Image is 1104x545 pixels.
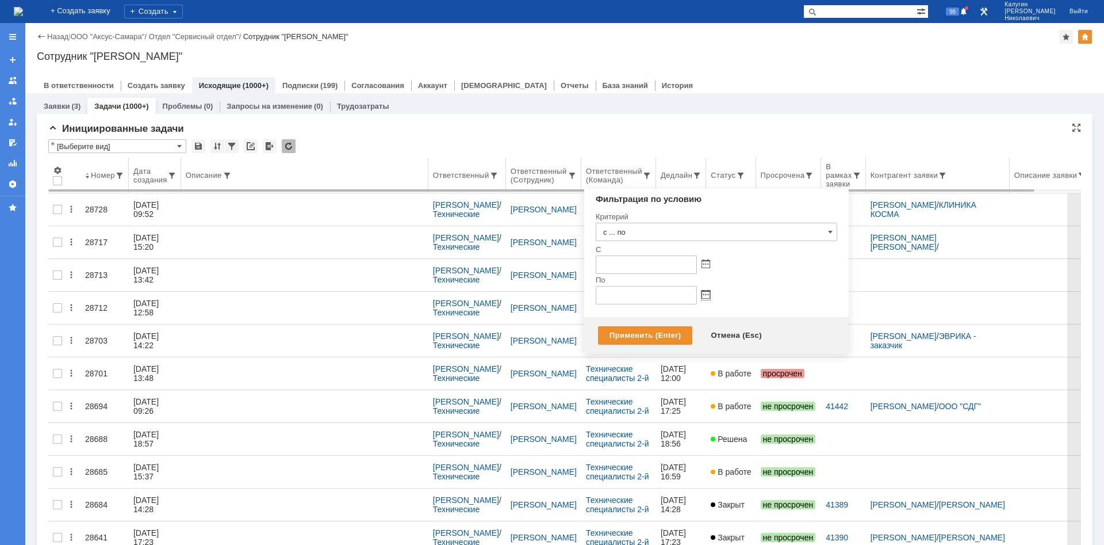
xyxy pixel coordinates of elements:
div: Описание [186,171,223,180]
span: Быстрая фильтрация по атрибуту [489,171,499,180]
span: просрочен [761,369,804,378]
div: Действия [67,500,76,509]
div: / [871,500,1005,509]
a: 28685 [80,460,129,483]
div: 28701 [85,369,124,378]
div: Действия [67,533,76,542]
a: Технические специалисты 2-й линии (инженеры) [433,374,501,401]
a: Заявки в моей ответственности [3,92,22,110]
a: [PERSON_NAME] [433,200,499,209]
div: Действия [67,303,76,312]
a: В ответственности [44,81,114,90]
div: [DATE] 18:56 [661,430,688,448]
a: [DATE] 18:57 [129,423,181,455]
a: [PERSON_NAME] [511,500,577,509]
div: [DATE] 14:22 [133,331,161,350]
span: Быстрая фильтрация по атрибуту [115,171,124,180]
span: Решена [711,435,747,444]
th: В рамках заявки [821,158,865,193]
a: не просрочен [756,428,822,451]
span: Настройки [53,166,62,175]
div: / [871,233,1005,251]
th: Ответственный (Команда) [581,158,656,193]
a: Перейти в интерфейс администратора [977,5,991,18]
a: 41389 [826,500,848,509]
a: просрочен [756,362,822,386]
a: [DATE] 09:52 [129,193,181,226]
span: не просрочен [761,533,816,542]
div: 28713 [85,270,124,280]
span: Инициированные задачи [48,123,184,134]
a: КЛИНИКА КОСМА [871,200,979,219]
div: Сортировка... [210,139,224,153]
a: Перейти на домашнюю страницу [14,7,23,16]
span: Быстрая фильтрация по атрибуту [692,171,701,180]
div: Действия [67,402,76,411]
span: не просрочен [761,435,816,444]
span: Быстрая фильтрация по атрибуту [938,171,947,180]
span: Быстрая фильтрация по атрибуту [1077,171,1086,180]
div: 28694 [85,402,124,411]
div: (1000+) [243,81,269,90]
a: В работе [706,362,756,385]
div: Действия [67,336,76,345]
span: Быстрая фильтрация по атрибуту [642,171,651,180]
a: [PERSON_NAME] [511,238,577,247]
a: Технические специалисты 2-й линии (инженеры) [433,472,501,500]
a: 28701 [80,362,129,385]
span: Закрыт [711,500,745,509]
a: Технические специалисты 2-й линии (инженеры) [586,496,651,532]
div: Ответственный (Сотрудник) [511,167,568,184]
span: В работе [711,369,751,378]
div: Изменить домашнюю страницу [1078,30,1092,44]
a: Аккаунт [418,81,447,90]
a: Технические специалисты 2-й линии (инженеры) [433,439,501,467]
a: [PERSON_NAME] [511,435,577,444]
div: Статус [711,171,735,180]
div: Описание заявки [1014,171,1077,180]
a: Технические специалисты 2-й линии (инженеры) [586,364,651,401]
a: [PERSON_NAME] [433,331,499,341]
a: 28713 [80,264,129,287]
a: не просрочен [756,395,822,418]
a: Решена [706,428,756,451]
a: Трудозатраты [337,102,389,110]
div: / [433,266,501,284]
a: Технические специалисты 2-й линии (инженеры) [586,463,651,500]
a: 28684 [80,493,129,516]
th: Дата создания [129,158,181,193]
span: 98 [946,7,959,16]
div: / [433,397,501,416]
a: В работе [706,460,756,483]
div: [DATE] 18:57 [133,430,161,448]
span: Быстрая фильтрация по атрибуту [852,171,861,180]
a: [DATE] 18:56 [656,423,706,455]
div: С [596,245,837,256]
a: [PERSON_NAME] [433,463,499,472]
div: [DATE] 15:37 [133,463,161,481]
a: Технические специалисты 2-й линии (инженеры) [433,242,501,270]
th: Просрочена [756,158,822,193]
span: Быстрая фильтрация по атрибуту [804,171,814,180]
a: Заявки на командах [3,71,22,90]
a: [DATE] 17:25 [656,390,706,422]
div: 28685 [85,467,124,477]
div: (3) [71,102,80,110]
a: [PERSON_NAME] [433,233,499,242]
a: [PERSON_NAME] [511,533,577,542]
a: [PERSON_NAME] [433,266,499,275]
a: [PERSON_NAME] [511,336,577,345]
span: Калугин [1005,1,1056,8]
th: Ответственный (Сотрудник) [506,158,581,193]
a: Технические специалисты 2-й линии (инженеры) [433,341,501,368]
a: [PERSON_NAME] [433,299,499,308]
div: Обновлять список [282,139,296,153]
a: Отчеты [3,154,22,173]
div: / [433,430,501,448]
div: / [871,402,1005,411]
th: Номер [80,158,129,193]
div: Номер [91,171,115,180]
div: 28717 [85,238,124,247]
div: / [433,233,501,251]
a: ООО "СДГ" [939,402,981,411]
